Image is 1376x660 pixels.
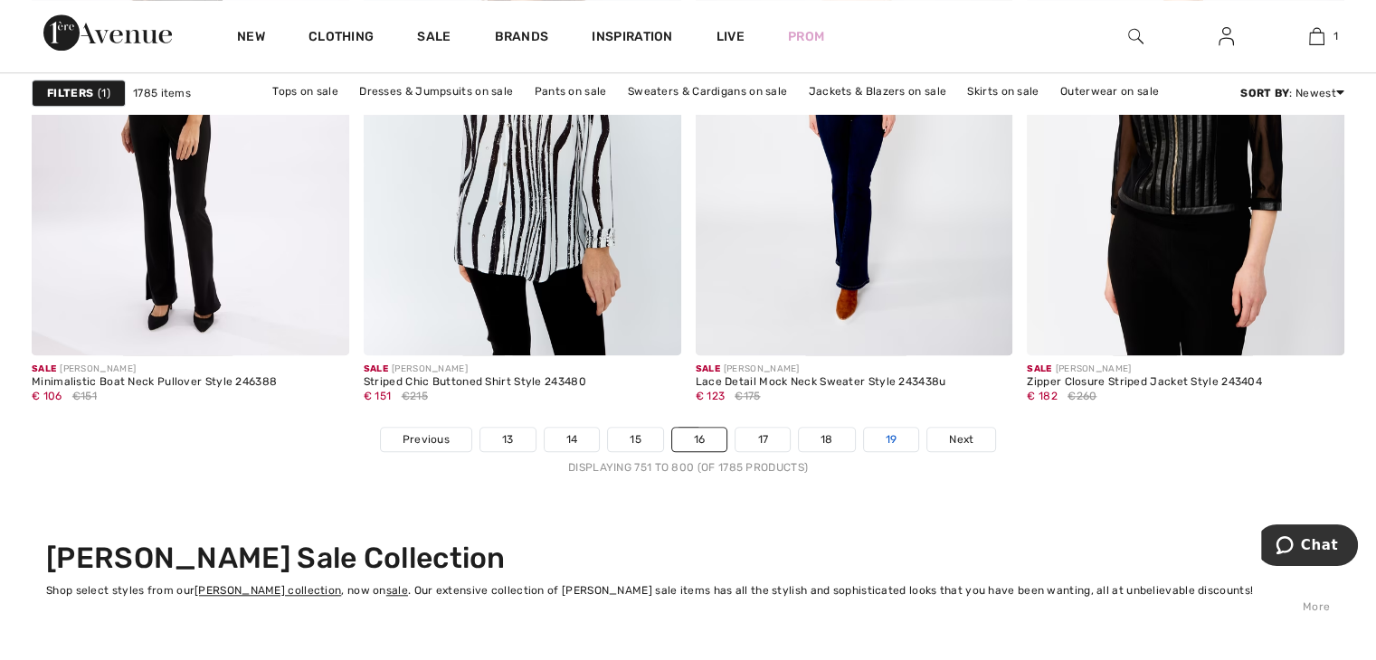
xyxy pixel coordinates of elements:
[735,428,790,451] a: 17
[545,428,600,451] a: 14
[619,80,796,103] a: Sweaters & Cardigans on sale
[696,390,726,402] span: € 123
[1068,388,1096,404] span: €260
[696,363,720,374] span: Sale
[716,27,745,46] a: Live
[350,80,522,103] a: Dresses & Jumpsuits on sale
[799,428,855,451] a: 18
[386,584,408,597] a: sale
[526,80,616,103] a: Pants on sale
[263,80,347,103] a: Tops on sale
[133,85,191,101] span: 1785 items
[32,390,62,402] span: € 106
[735,388,760,404] span: €175
[1333,28,1338,44] span: 1
[46,599,1330,615] div: More
[46,541,1330,575] h2: [PERSON_NAME] Sale Collection
[237,29,265,48] a: New
[1204,25,1248,48] a: Sign In
[417,29,451,48] a: Sale
[1240,85,1344,101] div: : Newest
[1027,363,1262,376] div: [PERSON_NAME]
[927,428,995,451] a: Next
[403,431,450,448] span: Previous
[308,29,374,48] a: Clothing
[1051,80,1168,103] a: Outerwear on sale
[958,80,1048,103] a: Skirts on sale
[672,428,727,451] a: 16
[1261,524,1358,570] iframe: Opens a widget where you can chat to one of our agents
[364,363,388,374] span: Sale
[592,29,672,48] span: Inspiration
[800,80,956,103] a: Jackets & Blazers on sale
[32,459,1344,476] div: Displaying 751 to 800 (of 1785 products)
[1219,25,1234,47] img: My Info
[1240,87,1289,99] strong: Sort By
[364,376,586,389] div: Striped Chic Buttoned Shirt Style 243480
[696,363,946,376] div: [PERSON_NAME]
[1027,363,1051,374] span: Sale
[1027,376,1262,389] div: Zipper Closure Striped Jacket Style 243404
[195,584,341,597] a: [PERSON_NAME] collection
[364,363,586,376] div: [PERSON_NAME]
[46,582,1330,599] div: Shop select styles from our , now on . Our extensive collection of [PERSON_NAME] sale items has a...
[47,85,93,101] strong: Filters
[864,428,919,451] a: 19
[1027,390,1058,402] span: € 182
[949,431,973,448] span: Next
[364,390,392,402] span: € 151
[1309,25,1324,47] img: My Bag
[32,363,56,374] span: Sale
[1272,25,1361,47] a: 1
[1128,25,1144,47] img: search the website
[32,363,277,376] div: [PERSON_NAME]
[72,388,97,404] span: €151
[32,376,277,389] div: Minimalistic Boat Neck Pullover Style 246388
[480,428,536,451] a: 13
[43,14,172,51] img: 1ère Avenue
[98,85,110,101] span: 1
[495,29,549,48] a: Brands
[381,428,471,451] a: Previous
[696,376,946,389] div: Lace Detail Mock Neck Sweater Style 243438u
[788,27,824,46] a: Prom
[32,427,1344,476] nav: Page navigation
[402,388,428,404] span: €215
[608,428,663,451] a: 15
